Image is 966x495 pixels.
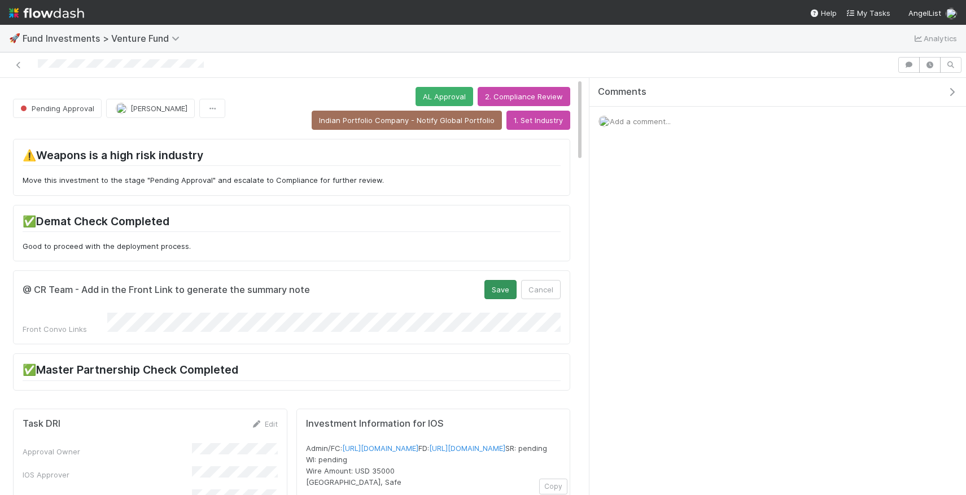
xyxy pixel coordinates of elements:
[912,32,957,45] a: Analytics
[23,148,561,166] h2: ⚠️Weapons is a high risk industry
[946,8,957,19] img: avatar_ac990a78-52d7-40f8-b1fe-cbbd1cda261e.png
[478,87,570,106] button: 2. Compliance Review
[23,323,107,335] div: Front Convo Links
[23,241,561,252] p: Good to proceed with the deployment process.
[23,363,561,380] h2: ✅Master Partnership Check Completed
[539,479,567,494] button: Copy
[23,284,310,296] h5: @ CR Team - Add in the Front Link to generate the summary note
[13,99,102,118] button: Pending Approval
[9,33,20,43] span: 🚀
[908,8,941,17] span: AngelList
[106,99,195,118] button: [PERSON_NAME]
[416,87,473,106] button: AL Approval
[23,214,561,232] h2: ✅Demat Check Completed
[312,111,502,130] button: Indian Portfolio Company - Notify Global Portfolio
[598,116,610,127] img: avatar_ac990a78-52d7-40f8-b1fe-cbbd1cda261e.png
[9,3,84,23] img: logo-inverted-e16ddd16eac7371096b0.svg
[18,104,94,113] span: Pending Approval
[306,418,561,430] h5: Investment Information for IOS
[598,86,646,98] span: Comments
[306,444,547,487] span: Admin/FC: FD: SR: pending WI: pending Wire Amount: USD 35000 [GEOGRAPHIC_DATA], Safe
[846,7,890,19] a: My Tasks
[521,280,561,299] button: Cancel
[23,446,192,457] div: Approval Owner
[251,419,278,428] a: Edit
[610,117,671,126] span: Add a comment...
[23,33,185,44] span: Fund Investments > Venture Fund
[23,175,561,186] p: Move this investment to the stage "Pending Approval" and escalate to Compliance for further review.
[846,8,890,17] span: My Tasks
[130,104,187,113] span: [PERSON_NAME]
[429,444,505,453] a: [URL][DOMAIN_NAME]
[23,469,192,480] div: IOS Approver
[116,103,127,114] img: avatar_6cb813a7-f212-4ca3-9382-463c76e0b247.png
[810,7,837,19] div: Help
[23,418,60,430] h5: Task DRI
[484,280,517,299] button: Save
[342,444,418,453] a: [URL][DOMAIN_NAME]
[506,111,570,130] button: 1. Set Industry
